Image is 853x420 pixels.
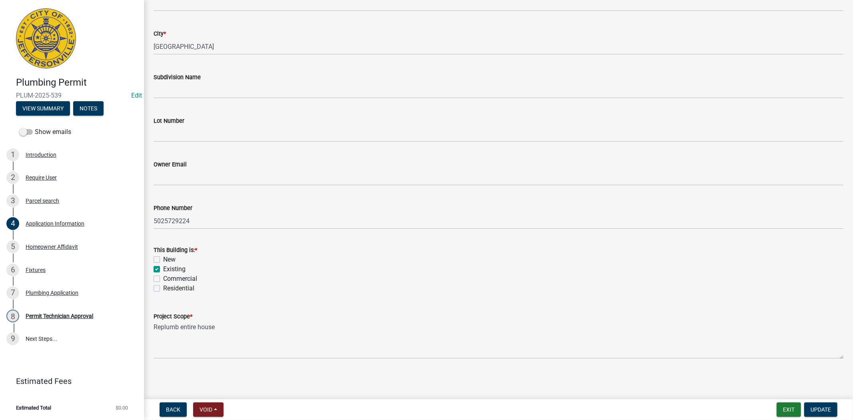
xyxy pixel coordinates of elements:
label: New [163,255,176,264]
a: Estimated Fees [6,373,131,389]
label: Residential [163,284,194,293]
div: Require User [26,175,57,180]
label: Show emails [19,127,71,137]
div: Fixtures [26,267,46,273]
img: City of Jeffersonville, Indiana [16,8,76,68]
div: 5 [6,240,19,253]
button: Update [804,402,837,417]
div: 3 [6,194,19,207]
div: 4 [6,217,19,230]
span: $0.00 [116,405,128,410]
a: Edit [131,92,142,99]
div: 6 [6,264,19,276]
label: City [154,31,166,37]
button: View Summary [16,101,70,116]
wm-modal-confirm: Summary [16,106,70,112]
div: Application Information [26,221,84,226]
div: 2 [6,171,19,184]
span: PLUM-2025-539 [16,92,128,99]
label: Existing [163,264,186,274]
span: Update [811,406,831,413]
label: Project Scope [154,314,192,320]
div: Parcel search [26,198,59,204]
button: Back [160,402,187,417]
span: Back [166,406,180,413]
div: 8 [6,310,19,322]
div: Introduction [26,152,56,158]
label: Subdivision Name [154,75,201,80]
wm-modal-confirm: Notes [73,106,104,112]
div: Plumbing Application [26,290,78,296]
button: Notes [73,101,104,116]
label: This Building is: [154,248,197,253]
div: 7 [6,286,19,299]
wm-modal-confirm: Edit Application Number [131,92,142,99]
label: Phone Number [154,206,192,211]
button: Void [193,402,224,417]
div: Permit Technician Approval [26,313,93,319]
span: Estimated Total [16,405,51,410]
label: Commercial [163,274,197,284]
div: Homeowner Affidavit [26,244,78,250]
div: 9 [6,332,19,345]
label: Owner Email [154,162,187,168]
h4: Plumbing Permit [16,77,138,88]
label: Lot Number [154,118,184,124]
button: Exit [777,402,801,417]
span: Void [200,406,212,413]
div: 1 [6,148,19,161]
